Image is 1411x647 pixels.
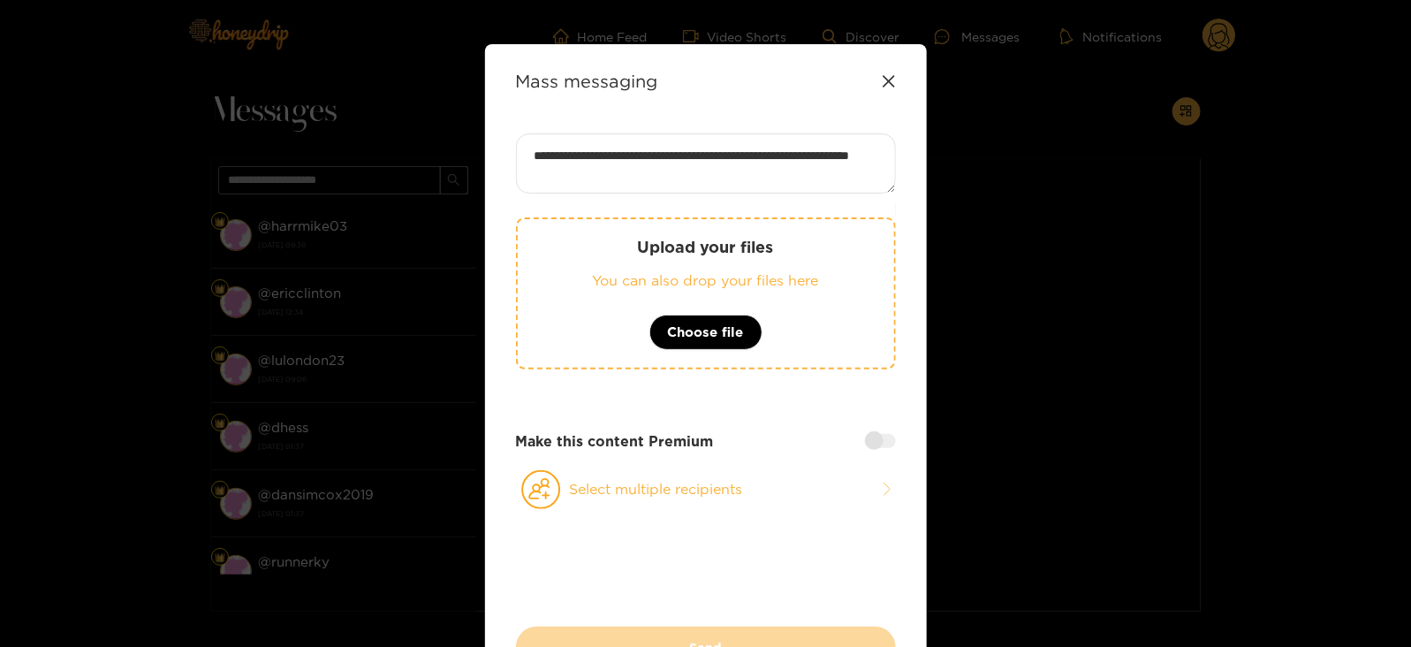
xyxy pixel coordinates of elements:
button: Choose file [649,315,762,350]
p: You can also drop your files here [553,270,859,291]
strong: Mass messaging [516,71,658,91]
button: Select multiple recipients [516,469,896,510]
strong: Make this content Premium [516,431,714,452]
p: Upload your files [553,237,859,257]
span: Choose file [668,322,744,343]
